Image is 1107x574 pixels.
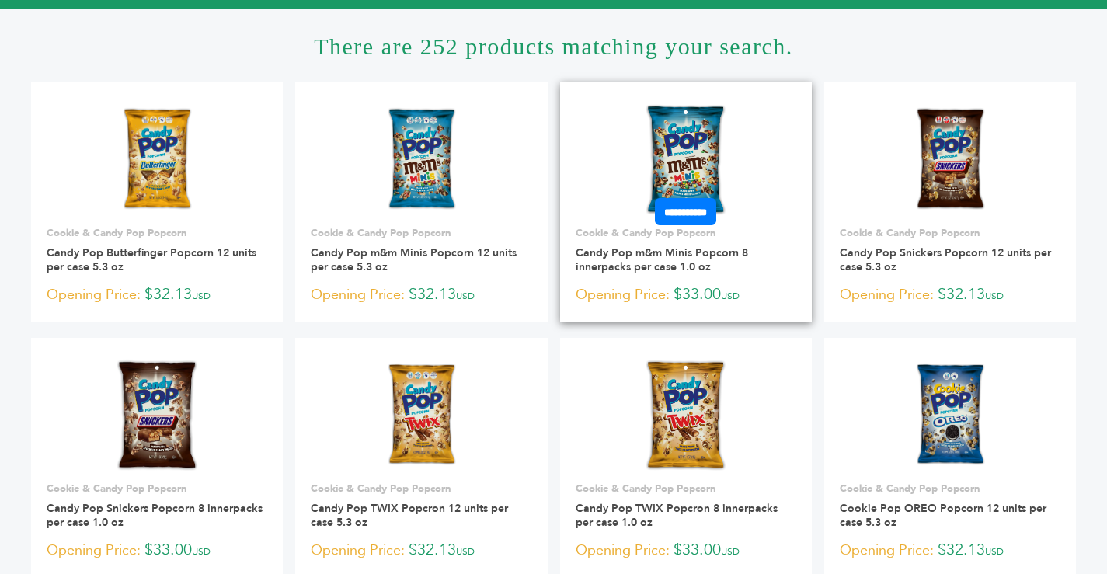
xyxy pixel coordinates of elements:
p: Cookie & Candy Pop Popcorn [311,226,531,240]
a: Candy Pop m&m Minis Popcorn 12 units per case 5.3 oz [311,245,517,274]
span: USD [456,545,475,558]
img: Candy Pop Snickers Popcorn 12 units per case 5.3 oz [910,103,990,215]
span: Opening Price: [576,540,670,561]
p: $32.13 [311,539,531,562]
p: Cookie & Candy Pop Popcorn [311,482,531,496]
span: USD [192,545,211,558]
p: Cookie & Candy Pop Popcorn [47,482,267,496]
a: Candy Pop TWIX Popcron 12 units per case 5.3 oz [311,501,508,530]
span: Opening Price: [311,540,405,561]
p: Cookie & Candy Pop Popcorn [576,226,796,240]
img: Candy Pop TWIX Popcron 8 innerpacks per case 1.0 oz [642,359,729,471]
p: $33.00 [576,284,796,307]
p: $32.13 [840,284,1060,307]
a: Candy Pop Snickers Popcorn 8 innerpacks per case 1.0 oz [47,501,263,530]
span: USD [721,545,740,558]
img: Cookie Pop OREO Popcorn 12 units per case 5.3 oz [910,359,990,471]
img: Candy Pop m&m Minis Popcorn 12 units per case 5.3 oz [382,103,461,215]
img: Candy Pop m&m Minis Popcorn 8 innerpacks per case 1.0 oz [642,103,729,215]
p: Cookie & Candy Pop Popcorn [47,226,267,240]
p: $33.00 [47,539,267,562]
p: Cookie & Candy Pop Popcorn [840,482,1060,496]
h1: There are 252 products matching your search. [31,9,1076,82]
img: Candy Pop Butterfinger Popcorn 12 units per case 5.3 oz [117,103,197,215]
a: Cookie Pop OREO Popcorn 12 units per case 5.3 oz [840,501,1046,530]
p: $32.13 [840,539,1060,562]
a: Candy Pop Butterfinger Popcorn 12 units per case 5.3 oz [47,245,256,274]
p: $32.13 [311,284,531,307]
span: Opening Price: [47,540,141,561]
span: Opening Price: [840,284,934,305]
img: Candy Pop Snickers Popcorn 8 innerpacks per case 1.0 oz [113,359,200,471]
a: Candy Pop Snickers Popcorn 12 units per case 5.3 oz [840,245,1051,274]
span: USD [456,290,475,302]
span: Opening Price: [576,284,670,305]
p: Cookie & Candy Pop Popcorn [840,226,1060,240]
span: Opening Price: [47,284,141,305]
p: $33.00 [576,539,796,562]
p: $32.13 [47,284,267,307]
img: Candy Pop TWIX Popcron 12 units per case 5.3 oz [382,359,461,471]
p: Cookie & Candy Pop Popcorn [576,482,796,496]
a: Candy Pop m&m Minis Popcorn 8 innerpacks per case 1.0 oz [576,245,748,274]
span: Opening Price: [311,284,405,305]
span: USD [192,290,211,302]
span: USD [985,545,1004,558]
a: Candy Pop TWIX Popcron 8 innerpacks per case 1.0 oz [576,501,778,530]
span: USD [721,290,740,302]
span: Opening Price: [840,540,934,561]
span: USD [985,290,1004,302]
